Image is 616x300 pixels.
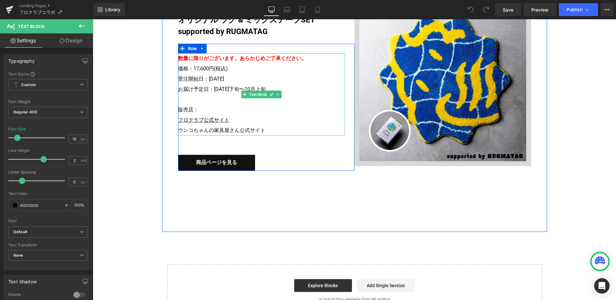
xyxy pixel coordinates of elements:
a: New Library [93,3,125,16]
span: Save [503,6,513,13]
span: Publish [567,7,583,12]
span: Preview [531,6,549,13]
span: px [81,180,86,184]
div: Font Size [8,127,26,131]
div: Text Transform [8,243,87,247]
a: Preview [524,3,556,16]
a: Expand / Collapse [106,24,114,34]
div: % [72,200,87,211]
a: フロクラブ公式サイト [85,98,137,104]
button: More [601,3,613,16]
p: 販売店： ウンコちゃんの家具屋さん公式サイト [85,85,252,116]
button: Publish [559,3,598,16]
div: Typography [8,55,35,64]
input: Color [20,202,61,209]
strong: 数量に限りがございます。 あらかじめご了承ください。 [85,36,214,42]
span: px [81,137,86,141]
div: Text Styles [8,71,87,76]
span: 商品ページを見る [103,140,144,147]
span: Library [105,7,120,13]
a: 商品ページを見る [85,136,162,152]
span: Row [94,24,106,34]
span: em [81,158,86,163]
div: Letter Spacing [8,170,87,174]
a: Mobile [310,3,325,16]
div: Open Intercom Messenger [594,278,610,294]
div: Line Height [8,148,87,153]
div: Enable [8,292,67,299]
b: Regular 400 [13,110,37,114]
span: Text Block [18,24,45,29]
div: Text Shadow [8,275,37,284]
a: Tablet [295,3,310,16]
span: フロクラブコラボ [19,10,55,15]
a: Landing Pages [19,3,93,8]
a: Expand / Collapse [182,71,189,79]
p: 価格：17,600円(税込) 受注開始日：[DATE] お届け予定日：[DATE]下旬〜10月上旬 [85,34,252,75]
a: Add Single Section [264,260,322,273]
button: Undo [464,3,477,16]
a: Design [48,33,94,48]
p: or Drag & Drop elements from left sidebar [85,278,439,282]
a: Explore Blocks [201,260,259,273]
b: Custom [21,82,36,88]
div: Font [8,219,87,223]
button: Redo [480,3,492,16]
a: Laptop [279,3,295,16]
a: Desktop [264,3,279,16]
span: Text Block [155,71,175,79]
div: Font Weight [8,100,87,104]
i: Default [13,229,27,235]
div: Text Color [8,191,87,196]
b: None [13,253,23,258]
